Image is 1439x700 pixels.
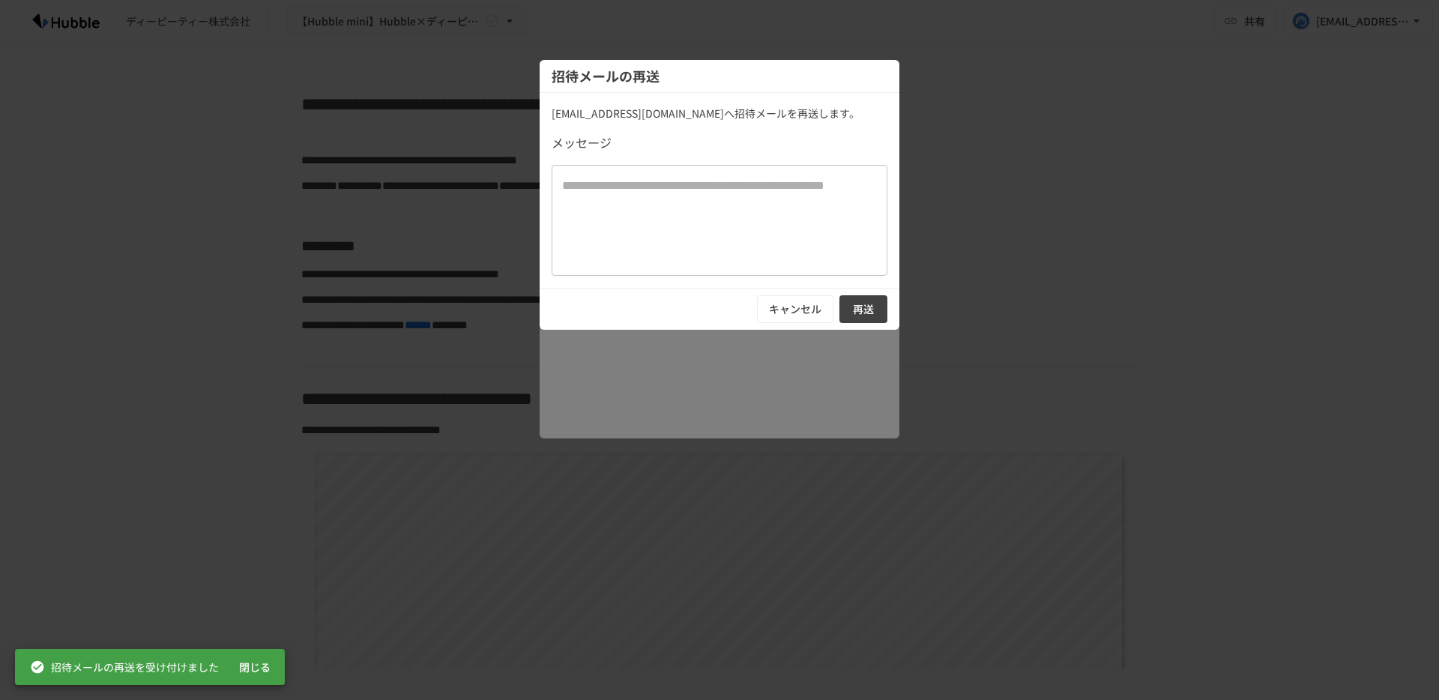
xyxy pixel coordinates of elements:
div: 招待メールの再送を受け付けました [30,654,219,681]
button: キャンセル [757,295,833,323]
button: 再送 [839,295,887,323]
button: 閉じる [231,654,279,681]
p: [EMAIL_ADDRESS][DOMAIN_NAME] へ招待メールを再送します。 [552,105,887,121]
p: メッセージ [552,133,887,153]
div: 招待メールの再送 [540,60,899,93]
